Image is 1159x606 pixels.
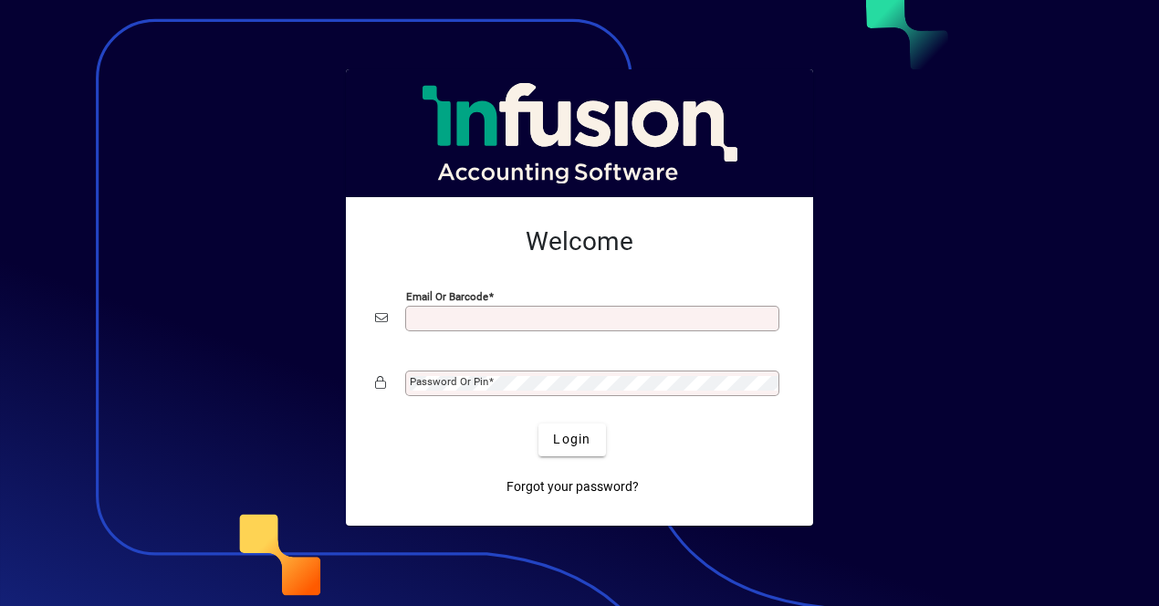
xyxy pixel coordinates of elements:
[553,430,590,449] span: Login
[499,471,646,504] a: Forgot your password?
[406,289,488,302] mat-label: Email or Barcode
[506,477,639,496] span: Forgot your password?
[375,226,784,257] h2: Welcome
[410,375,488,388] mat-label: Password or Pin
[538,423,605,456] button: Login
